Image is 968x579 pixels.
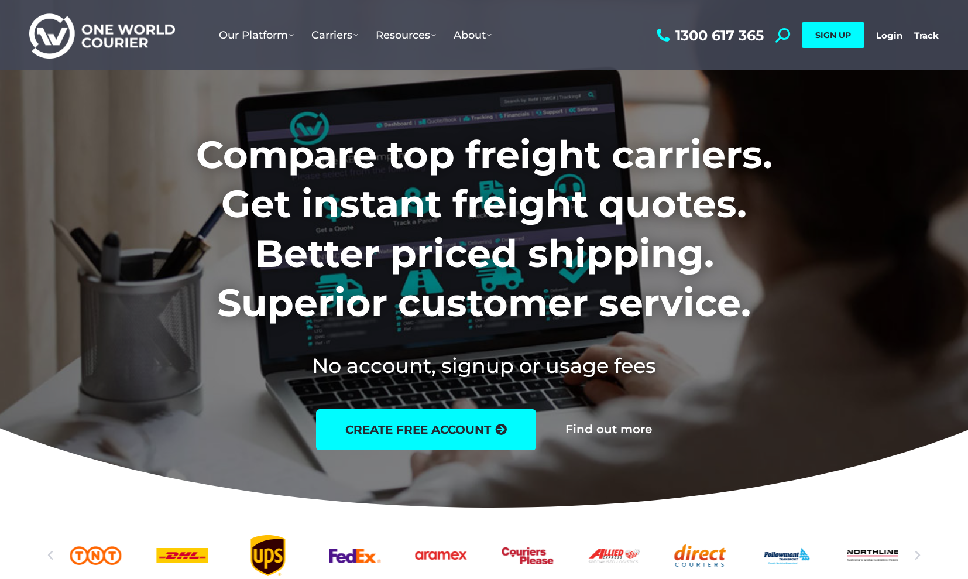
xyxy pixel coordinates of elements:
[914,30,939,41] a: Track
[70,535,121,576] a: TNT logo Australian freight company
[303,17,367,53] a: Carriers
[588,535,640,576] a: Allied Express logo
[316,409,536,450] a: create free account
[675,535,726,576] a: Direct Couriers logo
[210,17,303,53] a: Our Platform
[70,535,898,576] div: Slides
[847,535,899,576] div: 11 / 25
[588,535,640,576] div: 8 / 25
[311,29,358,42] span: Carriers
[761,535,812,576] div: 10 / 25
[416,535,467,576] a: Aramex_logo
[876,30,902,41] a: Login
[376,29,436,42] span: Resources
[654,28,764,43] a: 1300 617 365
[329,535,380,576] a: FedEx logo
[219,29,294,42] span: Our Platform
[156,535,208,576] a: DHl logo
[119,130,850,328] h1: Compare top freight carriers. Get instant freight quotes. Better priced shipping. Superior custom...
[367,17,445,53] a: Resources
[243,535,294,576] div: 4 / 25
[847,535,899,576] a: Northline logo
[502,535,553,576] a: Couriers Please logo
[761,535,812,576] a: Followmont transoirt web logo
[416,535,467,576] div: 6 / 25
[565,423,652,436] a: Find out more
[70,535,121,576] div: 2 / 25
[502,535,553,576] div: 7 / 25
[445,17,500,53] a: About
[119,351,850,380] h2: No account, signup or usage fees
[815,30,851,40] span: SIGN UP
[156,535,208,576] div: 3 / 25
[454,29,492,42] span: About
[675,535,726,576] div: 9 / 25
[802,22,864,48] a: SIGN UP
[329,535,380,576] div: 5 / 25
[29,12,175,59] img: One World Courier
[243,535,294,576] a: UPS logo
